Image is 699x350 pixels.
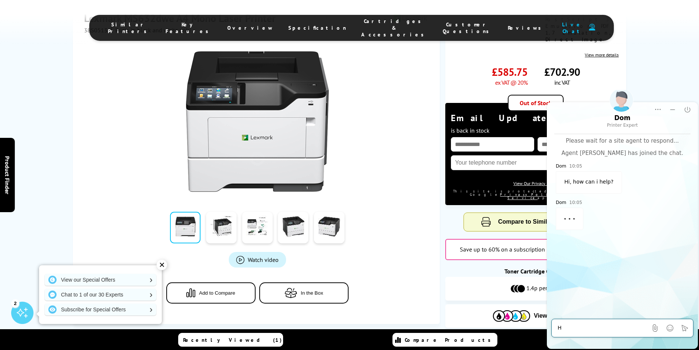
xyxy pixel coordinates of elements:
[259,282,349,304] button: In the Box
[508,25,545,31] span: Reviews
[45,274,156,286] a: View our Special Offers
[451,115,618,134] span: Let me know when this is back in stock
[526,284,561,293] span: 1.4p per page
[4,156,11,194] span: Product Finder
[178,333,283,347] a: Recently Viewed (1)
[183,337,282,343] span: Recently Viewed (1)
[500,192,557,197] a: Privacy Policy
[451,112,621,135] div: Email Update
[445,268,626,275] div: Toner Cartridge Costs
[534,312,579,319] span: View Cartridges
[492,65,528,79] span: £585.75
[392,333,497,347] a: Compare Products
[508,95,564,111] div: Out of Stock
[513,181,558,186] a: View Our Privacy Policy
[166,282,256,304] button: Add to Compare
[185,49,330,194] img: Lexmark MS632dwe
[229,252,286,268] a: Product_All_Videos
[507,192,602,200] a: Terms of Service
[554,79,570,86] span: inc VAT
[166,21,212,35] span: Key Features
[199,290,235,296] span: Add to Compare
[45,304,156,315] a: Subscribe for Special Offers
[443,21,493,35] span: Customer Questions
[546,90,699,350] iframe: chat window
[11,299,19,307] div: 2
[493,310,530,322] img: Cartridges
[498,218,577,225] span: Compare to Similar Printers
[560,21,585,35] span: Live Chat
[108,21,151,35] span: Similar Printers
[495,79,528,86] span: ex VAT @ 20%
[157,260,167,270] div: ✕
[589,24,595,31] img: user-headset-duotone.svg
[227,25,273,31] span: Overview
[460,246,558,253] span: Save up to 60% on a subscription plan
[451,155,575,170] input: Your telephone number
[361,18,428,38] span: Cartridges & Accessories
[248,256,279,263] span: Watch video
[585,52,619,58] a: View more details
[45,289,156,301] a: Chat to 1 of our 30 Experts
[451,189,621,200] div: This site is protected by reCAPTCHA and the Google and apply.
[464,213,608,231] button: Compare to Similar Printers
[288,25,346,31] span: Specification
[451,310,621,322] button: View Cartridges
[301,290,323,296] span: In the Box
[405,337,495,343] span: Compare Products
[544,65,580,79] span: £702.90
